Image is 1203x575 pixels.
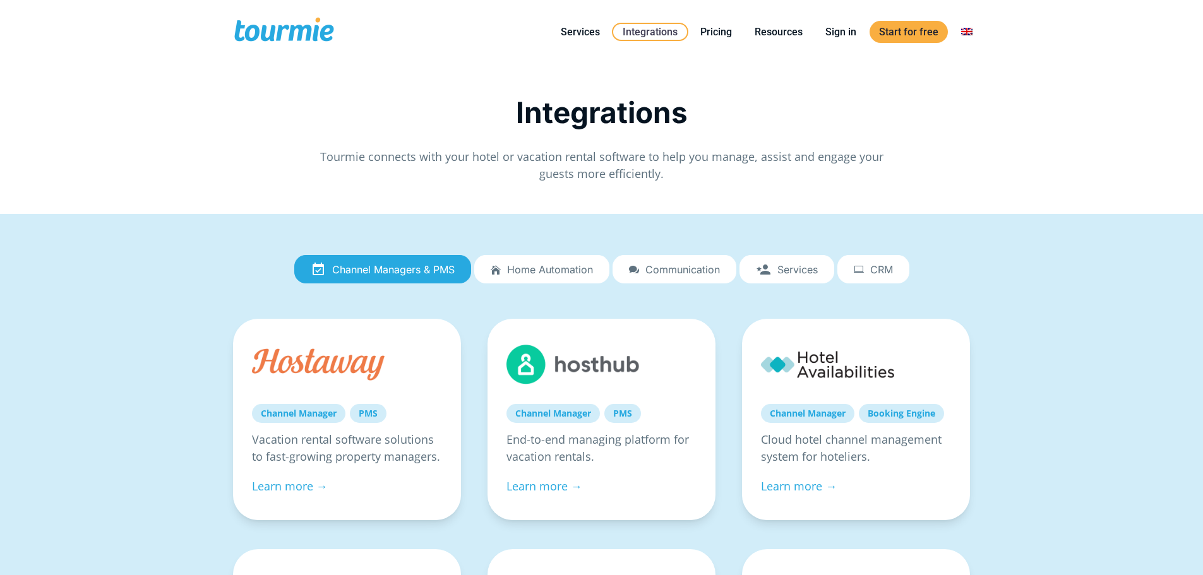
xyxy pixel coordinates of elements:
span: Integrations [516,95,688,130]
span: Tourmie connects with your hotel or vacation rental software to help you manage, assist and engag... [320,149,883,181]
a: Switch to [952,24,982,40]
a: PMS [350,404,386,423]
a: Sign in [816,24,866,40]
p: Cloud hotel channel management system for hoteliers. [761,431,951,465]
span: CRM [870,264,893,275]
a: Pricing [691,24,741,40]
a: Resources [745,24,812,40]
span: Services [777,264,818,275]
a: Integrations [612,23,688,41]
a: Learn more → [252,478,328,494]
a: PMS [604,404,641,423]
a: Start for free [870,21,948,43]
p: Vacation rental software solutions to fast-growing property managers. [252,431,442,465]
span: Home automation [507,264,593,275]
span: Communication [645,264,720,275]
a: Learn more → [761,478,837,494]
a: Services [551,24,609,40]
a: Learn more → [506,478,582,494]
a: Channel Manager [252,404,345,423]
a: Channel Manager [506,404,600,423]
span: Channel Managers & PMS [332,264,455,275]
a: Channel Manager [761,404,854,423]
a: Booking Engine [859,404,944,423]
p: End-to-end managing platform for vacation rentals. [506,431,697,465]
